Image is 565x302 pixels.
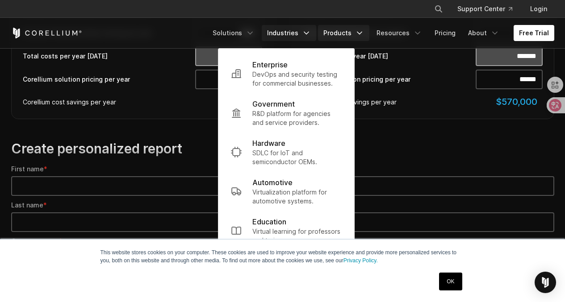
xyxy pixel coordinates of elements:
span: Last name [11,201,43,209]
div: Corellium cost savings per year [303,98,476,106]
button: Search [431,1,447,17]
p: This website stores cookies on your computer. These cookies are used to improve your website expe... [100,248,465,265]
label: Total costs per year [DATE] [23,52,195,61]
a: Automotive Virtualization platform for automotive systems. [224,172,349,211]
a: About [463,25,505,41]
div: Navigation Menu [423,1,554,17]
a: Education Virtual learning for professors and trainers. [224,211,349,250]
a: OK [439,273,462,290]
p: Government [252,99,295,109]
div: Open Intercom Messenger [535,272,556,293]
a: Privacy Policy. [343,257,378,264]
a: Products [318,25,369,41]
p: DevOps and security testing for commercial businesses. [252,70,342,88]
p: Virtual learning for professors and trainers. [252,227,342,245]
p: Automotive [252,177,293,188]
a: Government R&D platform for agencies and service providers. [224,93,349,132]
div: Corellium cost savings per year [23,98,195,106]
a: Enterprise DevOps and security testing for commercial businesses. [224,54,349,93]
p: Virtualization platform for automotive systems. [252,188,342,206]
a: Corellium Home [11,28,82,38]
a: Login [523,1,554,17]
a: Pricing [429,25,461,41]
span: First name [11,165,44,173]
label: Total costs per year [DATE] [303,52,476,61]
div: $ [476,96,543,108]
div: Navigation Menu [207,25,554,41]
a: Solutions [207,25,260,41]
a: Support Center [450,1,519,17]
p: SDLC for IoT and semiconductor OEMs. [252,149,342,166]
p: Hardware [252,138,285,149]
label: Corellium solution pricing per year [23,75,195,84]
span: 570,000 [502,96,537,107]
label: Corellium solution pricing per year [303,75,476,84]
div: $ [195,96,262,108]
a: Free Trial [514,25,554,41]
span: Company name [11,237,59,245]
a: Resources [371,25,427,41]
a: Hardware SDLC for IoT and semiconductor OEMs. [224,132,349,172]
a: Industries [262,25,316,41]
h3: Create personalized report [11,141,554,157]
p: Enterprise [252,59,288,70]
p: Education [252,216,286,227]
p: R&D platform for agencies and service providers. [252,109,342,127]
